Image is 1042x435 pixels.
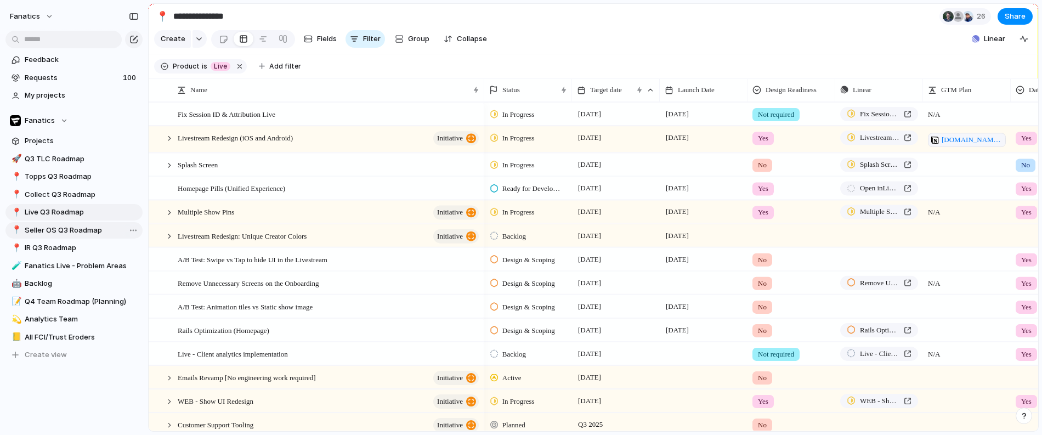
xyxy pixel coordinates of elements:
span: Add filter [269,61,301,71]
a: Livestream Redesign (iOS and Android) [840,131,918,145]
span: WEB - Show UI Redesign [178,394,253,407]
span: is [202,61,207,71]
a: Multiple Show Pins [840,205,918,219]
a: Fix Session ID & Attribution Live [840,107,918,121]
span: [DATE] [663,108,692,121]
span: Yes [1021,348,1032,359]
a: Requests100 [5,70,143,86]
button: Fields [299,30,341,48]
div: 📒 [12,331,19,343]
div: 🧪Fanatics Live - Problem Areas [5,258,143,274]
span: Splash Screen [178,158,218,171]
span: 100 [123,72,138,83]
span: Create [161,33,185,44]
span: In Progress [502,396,535,407]
span: [DATE] [575,131,604,144]
span: Linear [853,84,871,95]
span: Emails Revamp [No engineering work required] [178,371,316,383]
a: Live - Client analytics implementation [840,346,918,360]
span: Live Q3 Roadmap [25,207,139,218]
button: 📍 [154,8,171,25]
button: fanatics [5,8,59,25]
span: initiative [437,370,463,386]
span: Name [190,84,207,95]
span: In Progress [502,207,535,218]
button: 🧪 [10,261,21,272]
span: Livestream Redesign (iOS and Android) [860,132,899,143]
span: Not required [758,109,794,120]
span: Yes [1021,183,1032,194]
span: Rails Optimization (Homepage) [860,324,899,335]
span: In Progress [502,160,535,171]
button: Collapse [439,30,491,48]
button: 📒 [10,332,21,343]
span: [DATE] [663,252,692,265]
button: 📍 [10,189,21,200]
span: Yes [1021,133,1032,144]
span: Remove Unnecessary Screens on the Onboarding [178,276,319,289]
span: N/A [924,201,1010,218]
div: 📍 [156,9,168,24]
span: Q3 TLC Roadmap [25,154,139,165]
span: Remove Unnecessary Screens on the Onboarding [860,277,899,288]
span: Product [173,61,200,71]
span: [DATE] [575,182,604,195]
div: 📍Seller OS Q3 Roadmap [5,222,143,239]
span: IR Q3 Roadmap [25,242,139,253]
span: Open in Linear [860,183,899,194]
span: Livestream Redesign: Unique Creator Colors [178,229,307,241]
span: Yes [758,396,768,407]
span: [DATE] [663,229,692,242]
span: [DATE] [575,205,604,218]
a: 💫Analytics Team [5,311,143,327]
span: Linear [984,33,1005,44]
button: 🤖 [10,278,21,289]
span: [DATE] [575,323,604,336]
a: 📒All FCI/Trust Eroders [5,329,143,346]
span: N/A [924,103,1010,120]
span: Yes [1021,396,1032,407]
button: Share [998,8,1033,25]
button: Live [208,60,233,72]
span: Design & Scoping [502,301,555,312]
span: A/B Test: Animation tiles vs Static show image [178,300,313,312]
span: Design & Scoping [502,278,555,289]
div: 🤖Backlog [5,275,143,292]
span: No [758,372,767,383]
div: 📍 [12,242,19,255]
span: Live [214,61,227,71]
a: 📍Topps Q3 Roadmap [5,168,143,185]
span: Planned [502,420,525,431]
button: is [200,60,209,72]
span: Seller OS Q3 Roadmap [25,225,139,236]
span: [DATE] [575,108,604,121]
span: In Progress [502,109,535,120]
a: Splash Screen [840,157,918,172]
span: [DATE] [663,182,692,195]
span: Customer Support Tooling [178,418,253,431]
span: Design & Scoping [502,325,555,336]
a: WEB - Show UI Redesign [840,394,918,408]
span: Multiple Show Pins [860,206,899,217]
button: 📍 [10,242,21,253]
span: Yes [1021,254,1032,265]
a: Projects [5,133,143,149]
div: 🤖 [12,278,19,290]
button: initiative [433,131,479,145]
span: [DATE] [575,300,604,313]
div: 📍 [12,188,19,201]
span: Fix Session ID & Attribution Live [178,108,275,120]
a: My projects [5,87,143,104]
span: All FCI/Trust Eroders [25,332,139,343]
button: Create view [5,347,143,363]
button: initiative [433,418,479,432]
a: Rails Optimization (Homepage) [840,323,918,337]
span: Q4 Team Roadmap (Planning) [25,296,139,307]
span: initiative [437,394,463,409]
div: 🚀 [12,152,19,165]
a: 📝Q4 Team Roadmap (Planning) [5,293,143,310]
span: [DATE] [575,229,604,242]
span: Homepage Pills (Unified Experience) [178,182,285,194]
button: Add filter [252,59,308,74]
